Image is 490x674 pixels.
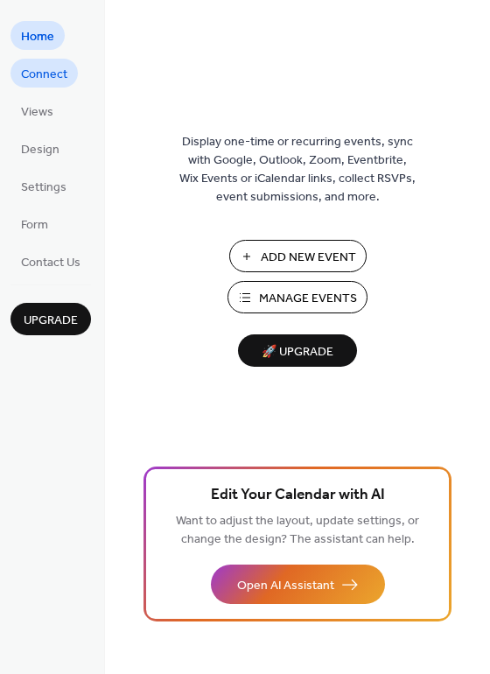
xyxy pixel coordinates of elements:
span: Connect [21,66,67,84]
button: Add New Event [229,240,367,272]
a: Design [10,134,70,163]
a: Views [10,96,64,125]
span: Add New Event [261,249,356,267]
a: Connect [10,59,78,88]
span: Want to adjust the layout, update settings, or change the design? The assistant can help. [176,509,419,551]
span: Home [21,28,54,46]
span: Views [21,103,53,122]
button: Open AI Assistant [211,565,385,604]
button: 🚀 Upgrade [238,334,357,367]
span: Display one-time or recurring events, sync with Google, Outlook, Zoom, Eventbrite, Wix Events or ... [179,133,416,207]
a: Form [10,209,59,238]
span: 🚀 Upgrade [248,341,346,364]
button: Upgrade [10,303,91,335]
span: Design [21,141,59,159]
span: Settings [21,179,66,197]
span: Edit Your Calendar with AI [211,483,385,508]
span: Contact Us [21,254,80,272]
a: Settings [10,172,77,200]
span: Form [21,216,48,235]
span: Manage Events [259,290,357,308]
span: Open AI Assistant [237,577,334,595]
span: Upgrade [24,312,78,330]
button: Manage Events [227,281,367,313]
a: Home [10,21,65,50]
a: Contact Us [10,247,91,276]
